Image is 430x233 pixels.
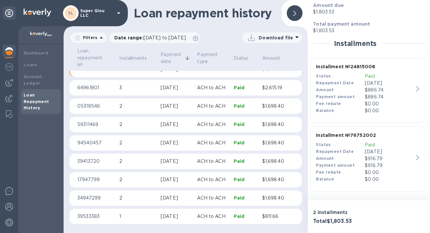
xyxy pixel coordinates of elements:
[77,158,114,165] p: 39413720
[77,84,114,91] p: 64961801
[234,176,257,183] p: Paid
[119,121,155,128] p: 2
[262,84,289,91] p: $2,615.19
[234,195,257,201] p: Paid
[197,158,228,165] p: ACH to ACH
[316,94,355,99] b: Payment amount
[161,51,192,65] span: Payment date
[316,170,341,175] b: Fee rebate
[119,84,155,91] p: 3
[365,94,414,100] p: $886.74
[80,9,113,18] p: Super Glou LLC
[262,158,289,165] p: $1,698.40
[161,158,192,165] div: [DATE]
[316,101,341,106] b: Fee rebate
[365,87,414,94] div: $886.74
[77,121,114,128] p: 59311469
[365,155,414,162] div: $916.79
[234,121,257,128] p: Paid
[313,21,370,27] b: Total payment amount
[161,103,192,110] div: [DATE]
[119,55,147,62] p: Installments
[119,213,155,220] p: 1
[316,64,375,69] b: Installment № 24815008
[316,108,334,113] b: Balance
[365,107,414,114] p: $0.00
[77,213,114,220] p: 39533383
[197,51,220,65] p: Payment type
[316,133,376,138] b: Installment № 76752002
[161,121,192,128] div: [DATE]
[114,34,189,41] p: Date range :
[119,195,155,201] p: 2
[197,176,228,183] p: ACH to ACH
[262,139,289,146] p: $1,698.40
[161,176,192,183] div: [DATE]
[365,100,414,107] p: $0.00
[3,7,16,20] div: Unpin categories
[262,55,289,62] span: Amount
[197,139,228,146] p: ACH to ACH
[197,51,228,65] span: Payment type
[313,218,366,224] h3: Total $1,803.53
[316,163,355,168] b: Payment amount
[262,121,289,128] p: $1,698.40
[234,55,248,62] p: Status
[161,139,192,146] div: [DATE]
[161,51,183,65] p: Payment date
[234,213,257,220] p: Paid
[313,3,344,8] b: Amount due
[119,103,155,110] p: 2
[365,73,414,80] p: Paid
[365,141,414,148] p: Paid
[365,80,414,87] p: [DATE]
[262,195,289,201] p: $1,698.40
[316,142,331,147] b: Status
[77,48,114,68] span: Loan repayment №
[144,35,186,40] span: [DATE] to [DATE]
[197,84,228,91] p: ACH to ACH
[316,74,331,78] b: Status
[334,39,377,48] h2: Installments
[259,34,293,41] p: Download file
[77,195,114,201] p: 34947299
[365,148,414,155] p: [DATE]
[262,103,289,110] p: $1,698.40
[197,195,228,201] p: ACH to ACH
[234,158,257,164] p: Paid
[234,84,257,91] p: Paid
[365,162,414,169] p: $916.79
[262,213,289,220] p: $811.66
[134,6,276,20] h1: Loan repayment history
[77,139,114,146] p: 94540457
[262,55,281,62] p: Amount
[234,103,257,109] p: Paid
[119,176,155,183] p: 2
[310,126,425,192] button: Installment №76752002StatusPaidRepayment Date[DATE]Amount$916.79Payment amount$916.79Fee rebate$0...
[80,35,97,40] p: Filters
[234,55,257,62] span: Status
[119,139,155,146] p: 2
[119,55,155,62] span: Installments
[365,169,414,176] p: $0.00
[316,149,354,154] b: Repayment Date
[119,158,155,165] p: 2
[24,74,42,86] b: Account Ledger
[316,177,334,181] b: Balance
[316,80,354,85] b: Repayment Date
[161,213,192,220] div: [DATE]
[24,9,51,16] img: Logo
[161,195,192,201] div: [DATE]
[77,103,114,110] p: 05318546
[234,139,257,146] p: Paid
[197,103,228,110] p: ACH to ACH
[313,27,425,34] p: $1,803.53
[313,209,366,216] p: 2 installments
[313,9,425,15] p: $1,803.53
[109,32,200,43] div: Date range:[DATE] to [DATE]
[24,62,37,67] b: Loans
[365,176,414,183] p: $0.00
[316,156,334,161] b: Amount
[197,213,228,220] p: ACH to ACH
[77,176,114,183] p: 17947799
